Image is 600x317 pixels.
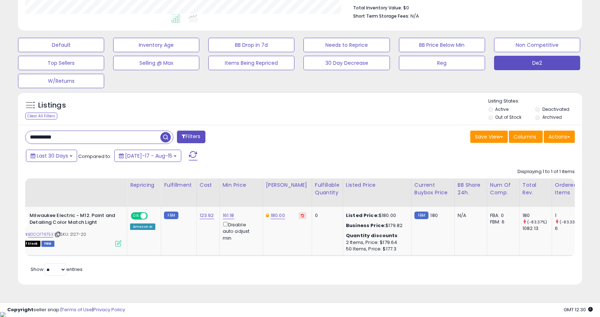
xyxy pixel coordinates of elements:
button: Default [18,38,104,52]
button: Actions [544,131,575,143]
b: Milwaukee Electric - M12. Paint and Detailing Color Match Light [30,212,117,227]
div: 6 [555,225,584,232]
button: Columns [509,131,543,143]
div: seller snap | | [7,307,125,313]
span: All listings that are currently out of stock and unavailable for purchase on Amazon [13,241,40,247]
button: Last 30 Days [26,150,77,162]
p: Listing States: [488,98,582,105]
div: Displaying 1 to 1 of 1 items [517,168,575,175]
label: Archived [542,114,562,120]
div: Total Rev. [523,181,549,196]
li: $0 [353,3,569,12]
span: OFF [147,213,158,219]
button: Save View [470,131,508,143]
div: Current Buybox Price [414,181,452,196]
button: 30 Day Decrease [303,56,390,70]
button: Filters [177,131,205,143]
div: Disable auto adjust min [223,221,257,241]
div: Fulfillable Quantity [315,181,340,196]
span: Show: entries [31,266,83,273]
div: Ordered Items [555,181,581,196]
span: [DATE]-17 - Aug-15 [125,152,172,159]
span: 2025-09-15 12:30 GMT [564,306,593,313]
label: Active [495,106,508,112]
button: [DATE]-17 - Aug-15 [114,150,181,162]
b: Listed Price: [346,212,379,219]
button: De2 [494,56,580,70]
div: 1082.13 [523,225,552,232]
b: Business Price: [346,222,386,229]
div: Listed Price [346,181,408,189]
a: 180.00 [271,212,285,219]
span: 180 [430,212,437,219]
button: Selling @ Max [113,56,199,70]
a: 123.92 [200,212,214,219]
div: 1 [555,212,584,219]
a: 161.18 [223,212,234,219]
div: Clear All Filters [25,113,57,119]
div: FBM: 6 [490,219,514,225]
h5: Listings [38,100,66,110]
a: Privacy Policy [93,306,125,313]
div: Fulfillment [164,181,193,189]
div: Min Price [223,181,260,189]
div: 2 Items, Price: $179.64 [346,239,406,246]
button: BB Price Below Min [399,38,485,52]
a: Terms of Use [62,306,92,313]
button: Top Sellers [18,56,104,70]
span: Last 30 Days [37,152,68,159]
button: Needs to Reprice [303,38,390,52]
strong: Copyright [7,306,34,313]
label: Deactivated [542,106,569,112]
div: N/A [458,212,481,219]
button: Items Being Repriced [208,56,294,70]
div: 50 Items, Price: $177.3 [346,246,406,252]
span: ON [132,213,141,219]
div: BB Share 24h. [458,181,484,196]
button: Non Competitive [494,38,580,52]
a: B0CCF76T5X [28,231,53,237]
div: : [346,232,406,239]
div: Num of Comp. [490,181,516,196]
label: Out of Stock [495,114,521,120]
button: Inventory Age [113,38,199,52]
span: Compared to: [78,153,111,160]
div: $179.82 [346,222,406,229]
div: Title [12,181,124,189]
b: Quantity discounts [346,232,398,239]
div: Repricing [130,181,158,189]
button: W/Returns [18,74,104,88]
small: (-83.37%) [527,219,547,225]
div: FBA: 0 [490,212,514,219]
span: | SKU: 2127-20 [54,231,86,237]
span: N/A [410,13,419,19]
small: FBM [414,212,428,219]
div: $180.00 [346,212,406,219]
span: Columns [514,133,536,140]
button: Reg [399,56,485,70]
div: Cost [200,181,217,189]
b: Total Inventory Value: [353,5,402,11]
small: FBM [164,212,178,219]
div: ASIN: [13,212,121,246]
b: Short Term Storage Fees: [353,13,409,19]
button: BB Drop in 7d [208,38,294,52]
span: FBM [41,241,54,247]
div: 0 [315,212,337,219]
div: [PERSON_NAME] [266,181,309,189]
div: 180 [523,212,552,219]
small: (-83.33%) [560,219,580,225]
div: Amazon AI [130,223,155,230]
